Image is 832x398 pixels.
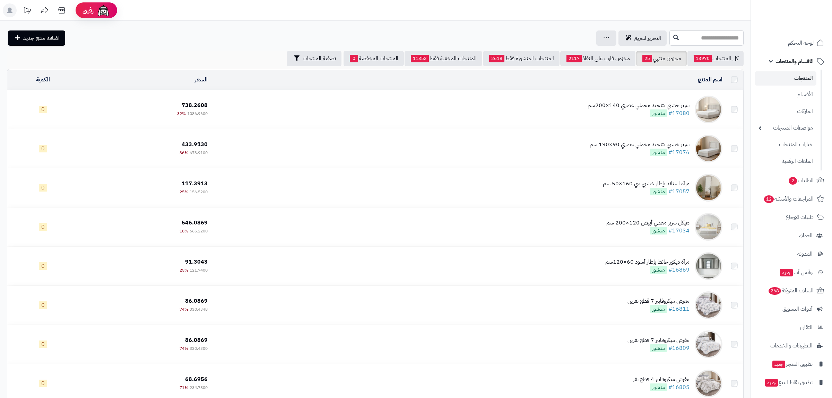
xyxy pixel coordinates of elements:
a: تحديثات المنصة [18,3,36,19]
div: مرآة ديكور حائط بإطار أسود 60×120سم [605,258,690,266]
span: 1086.9600 [187,110,208,117]
span: 2117 [566,55,582,62]
span: لوحة التحكم [788,38,814,48]
a: مخزون منتهي25 [636,51,687,66]
a: أدوات التسويق [755,301,828,317]
span: منشور [650,383,667,391]
a: السلات المتروكة268 [755,282,828,299]
a: #16805 [668,383,690,391]
a: اضافة منتج جديد [8,30,65,46]
span: اضافة منتج جديد [23,34,60,42]
a: #16811 [668,305,690,313]
a: تطبيق المتجرجديد [755,356,828,372]
span: 121.7400 [190,267,208,273]
span: طلبات الإرجاع [786,212,814,222]
a: السعر [195,76,208,84]
span: 433.9130 [182,140,208,149]
span: وآتس آب [779,267,813,277]
span: 0 [39,223,47,231]
img: سرير خشبي بتنجيد مخملي عصري 140×200سم [695,96,722,123]
span: 32% [177,110,186,117]
a: #17080 [668,109,690,117]
span: المراجعات والأسئلة [763,194,814,204]
span: 546.0869 [182,219,208,227]
span: منشور [650,266,667,274]
span: 268 [768,287,781,295]
span: 91.3043 [185,258,208,266]
a: اسم المنتج [698,76,722,84]
a: مواصفات المنتجات [755,121,816,135]
span: الأقسام والمنتجات [775,56,814,66]
span: السلات المتروكة [768,286,814,295]
a: المراجعات والأسئلة12 [755,191,828,207]
a: الأقسام [755,87,816,102]
span: العملاء [799,231,813,240]
span: 0 [39,145,47,152]
span: 330.4348 [190,306,208,312]
a: #17057 [668,187,690,196]
span: 18% [180,228,188,234]
span: تصفية المنتجات [303,54,336,63]
span: 25% [180,189,188,195]
a: الماركات [755,104,816,119]
span: جديد [765,379,778,387]
a: الطلبات2 [755,172,828,189]
a: كل المنتجات13970 [687,51,744,66]
span: 738.2608 [182,101,208,109]
span: التقارير [799,322,813,332]
a: تطبيق نقاط البيعجديد [755,374,828,391]
span: الطلبات [788,176,814,185]
span: 68.6956 [185,375,208,383]
img: logo-2.png [785,14,825,28]
img: مفرش ميكروفايبر 7 قطع نفرين [695,330,722,358]
a: #17076 [668,148,690,157]
span: 74% [180,345,188,352]
span: 665.2200 [190,228,208,234]
a: لوحة التحكم [755,35,828,51]
a: المنتجات المخفية فقط11352 [405,51,482,66]
span: 0 [39,262,47,270]
img: مرآة ديكور حائط بإطار أسود 60×120سم [695,252,722,280]
a: #17034 [668,227,690,235]
a: المدونة [755,246,828,262]
a: المنتجات [755,71,816,86]
img: سرير خشبي بتنجيد مخملي عصري 90×190 سم [695,135,722,162]
span: 25% [180,267,188,273]
span: تطبيق نقاط البيع [764,378,813,387]
span: 12 [764,195,774,203]
span: 25 [642,55,652,62]
a: التطبيقات والخدمات [755,337,828,354]
span: 156.5200 [190,189,208,195]
span: 0 [350,55,358,62]
span: 234.7800 [190,384,208,391]
span: أدوات التسويق [782,304,813,314]
img: مفرش ميكروفايبر 4 قطع نفر [695,370,722,397]
a: خيارات المنتجات [755,137,816,152]
span: 0 [39,301,47,309]
span: التطبيقات والخدمات [770,341,813,351]
a: طلبات الإرجاع [755,209,828,225]
div: هيكل سرير معدني أبيض 120×200 سم [606,219,690,227]
span: 0 [39,380,47,387]
div: مفرش ميكروفايبر 4 قطع نفر [633,375,690,383]
span: 36% [180,150,188,156]
span: منشور [650,109,667,117]
img: ai-face.png [96,3,110,17]
span: تطبيق المتجر [772,359,813,369]
a: مخزون قارب على النفاذ2117 [560,51,635,66]
span: 330.4300 [190,345,208,352]
span: 74% [180,306,188,312]
span: جديد [772,361,785,368]
span: منشور [650,149,667,156]
span: منشور [650,227,667,235]
span: 13970 [694,55,712,62]
span: 86.0869 [185,336,208,344]
a: التحرير لسريع [618,30,667,46]
span: جديد [780,269,793,276]
span: المدونة [797,249,813,259]
div: مرآة استاند بإطار خشبي بني 160×50 سم [603,180,690,188]
span: 0 [39,106,47,113]
span: 2618 [489,55,504,62]
a: الكمية [36,76,50,84]
a: التقارير [755,319,828,336]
